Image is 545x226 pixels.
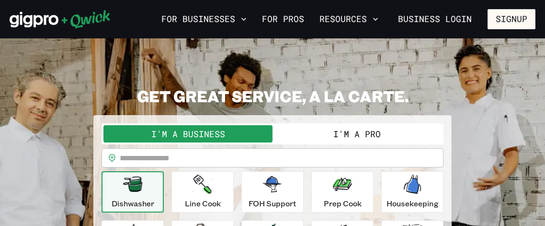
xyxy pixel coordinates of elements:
[103,125,272,143] button: I'm a Business
[158,11,250,27] button: For Businesses
[316,11,382,27] button: Resources
[390,9,480,29] a: Business Login
[112,198,154,209] p: Dishwasher
[258,11,308,27] a: For Pros
[171,171,234,213] button: Line Cook
[249,198,296,209] p: FOH Support
[381,171,443,213] button: Housekeeping
[386,198,439,209] p: Housekeeping
[93,86,452,106] h2: GET GREAT SERVICE, A LA CARTE.
[488,9,535,29] button: Signup
[102,171,164,213] button: Dishwasher
[185,198,221,209] p: Line Cook
[324,198,362,209] p: Prep Cook
[272,125,442,143] button: I'm a Pro
[241,171,304,213] button: FOH Support
[311,171,374,213] button: Prep Cook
